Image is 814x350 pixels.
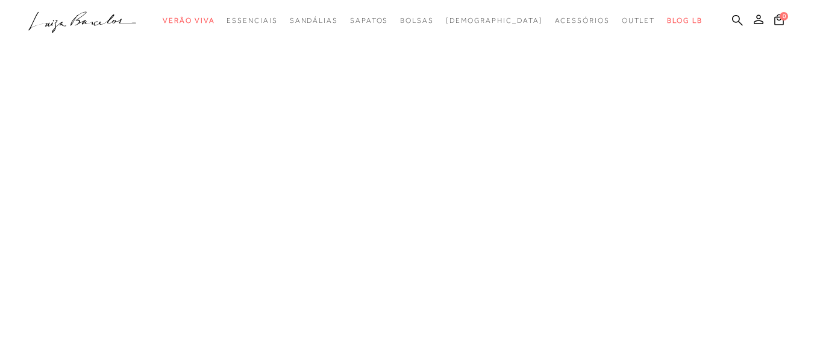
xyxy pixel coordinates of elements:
span: Verão Viva [163,16,214,25]
a: categoryNavScreenReaderText [350,10,388,32]
span: Bolsas [400,16,434,25]
span: Essenciais [227,16,277,25]
a: categoryNavScreenReaderText [555,10,610,32]
a: categoryNavScreenReaderText [622,10,656,32]
span: Acessórios [555,16,610,25]
span: BLOG LB [667,16,702,25]
span: Sandálias [290,16,338,25]
a: categoryNavScreenReaderText [227,10,277,32]
a: categoryNavScreenReaderText [163,10,214,32]
span: Outlet [622,16,656,25]
a: categoryNavScreenReaderText [290,10,338,32]
button: 0 [771,13,787,30]
span: Sapatos [350,16,388,25]
a: noSubCategoriesText [446,10,543,32]
a: categoryNavScreenReaderText [400,10,434,32]
span: [DEMOGRAPHIC_DATA] [446,16,543,25]
span: 0 [780,12,788,20]
a: BLOG LB [667,10,702,32]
